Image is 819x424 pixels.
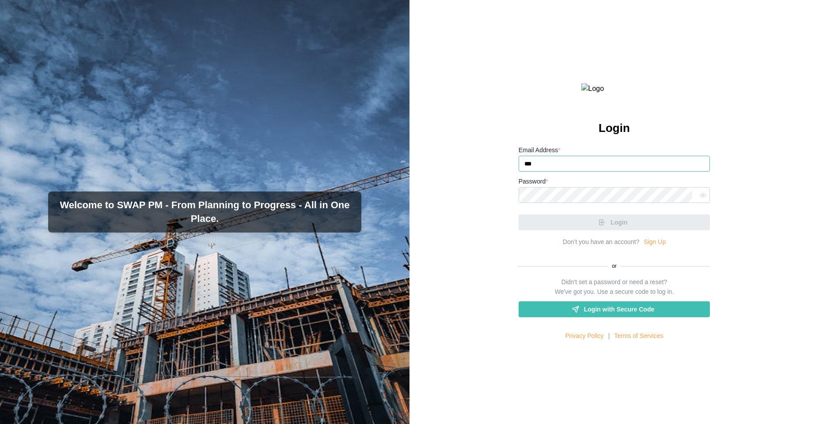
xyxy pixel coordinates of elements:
[581,83,648,94] img: Logo
[584,302,654,317] span: Login with Secure Code
[55,199,355,226] h3: Welcome to SWAP PM - From Planning to Progress - All in One Place.
[565,331,603,341] a: Privacy Policy
[519,301,710,317] a: Login with Secure Code
[563,237,640,247] div: Don’t you have an account?
[555,278,674,296] div: Didn't set a password or need a reset? We've got you. Use a secure code to log in.
[519,146,561,155] label: Email Address
[599,120,630,136] h2: Login
[608,331,610,341] div: |
[519,262,710,270] div: or
[519,177,548,187] label: Password
[614,331,663,341] a: Terms of Services
[644,237,666,247] a: Sign Up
